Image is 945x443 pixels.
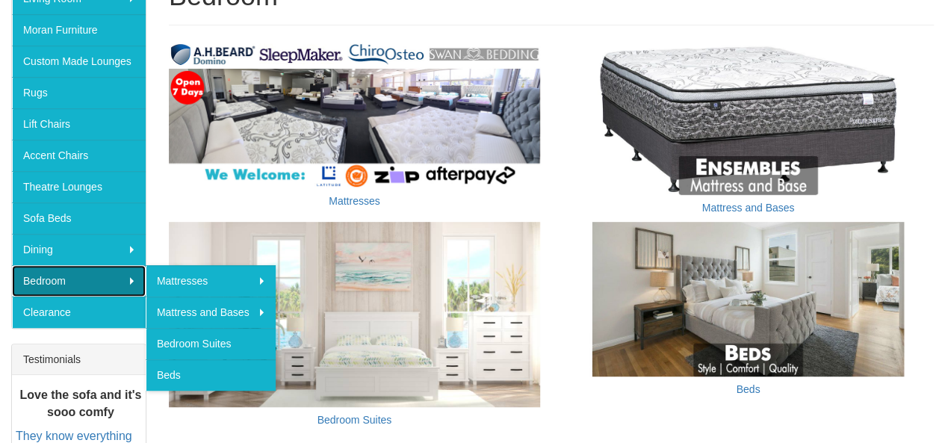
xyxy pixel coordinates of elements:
a: Mattress and Bases [146,297,276,328]
img: Bedroom Suites [169,222,540,408]
a: Lift Chairs [12,108,146,140]
a: Dining [12,234,146,265]
a: Sofa Beds [12,202,146,234]
a: Bedroom Suites [146,328,276,359]
a: Accent Chairs [12,140,146,171]
b: Love the sofa and it's sooo comfy [19,388,141,418]
div: Testimonials [12,344,146,375]
a: Bedroom [12,265,146,297]
a: Beds [736,383,760,395]
a: Bedroom Suites [317,414,392,426]
a: Theatre Lounges [12,171,146,202]
a: Clearance [12,297,146,328]
a: Mattresses [146,265,276,297]
a: Mattresses [329,195,379,207]
a: Moran Furniture [12,14,146,46]
a: Custom Made Lounges [12,46,146,77]
a: Beds [146,359,276,391]
img: Beds [563,222,934,377]
img: Mattress and Bases [563,40,934,195]
img: Mattresses [169,40,540,188]
a: Rugs [12,77,146,108]
a: Mattress and Bases [702,202,795,214]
